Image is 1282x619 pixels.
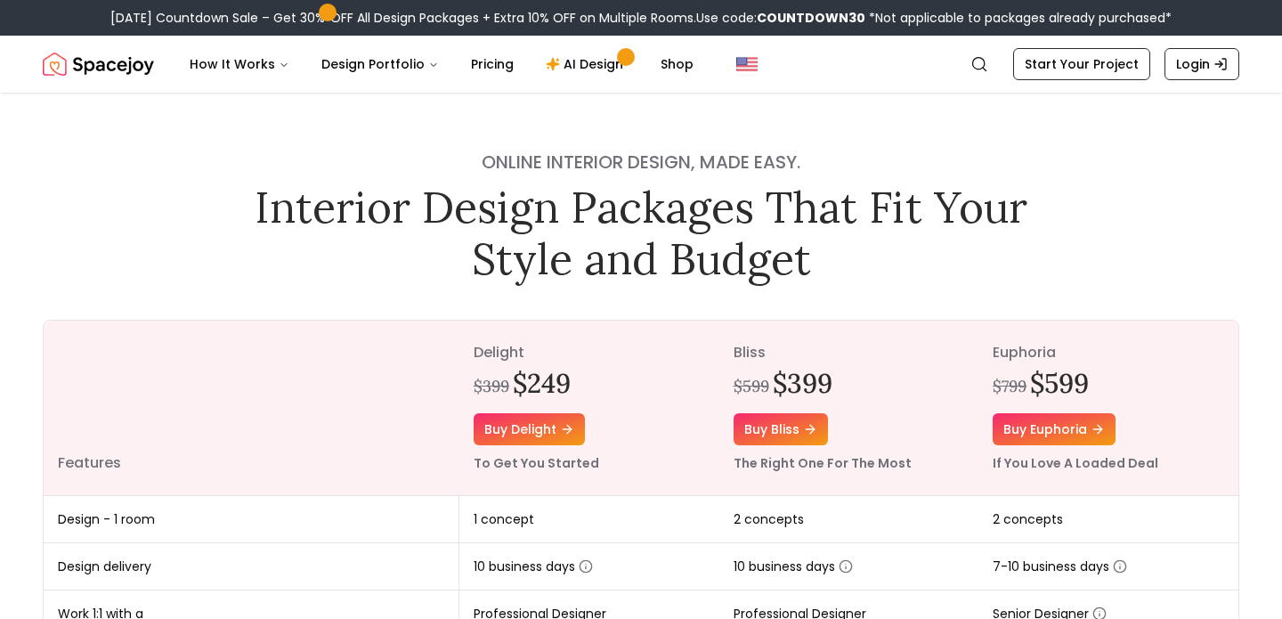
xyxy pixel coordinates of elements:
[44,543,459,590] td: Design delivery
[993,374,1026,399] div: $799
[696,9,865,27] span: Use code:
[474,558,593,575] span: 10 business days
[474,342,705,363] p: delight
[646,46,708,82] a: Shop
[734,558,853,575] span: 10 business days
[993,558,1127,575] span: 7-10 business days
[110,9,1172,27] div: [DATE] Countdown Sale – Get 30% OFF All Design Packages + Extra 10% OFF on Multiple Rooms.
[773,367,832,399] h2: $399
[734,342,965,363] p: bliss
[44,496,459,543] td: Design - 1 room
[734,454,912,472] small: The Right One For The Most
[993,342,1224,363] p: euphoria
[242,182,1040,284] h1: Interior Design Packages That Fit Your Style and Budget
[242,150,1040,175] h4: Online interior design, made easy.
[1164,48,1239,80] a: Login
[734,374,769,399] div: $599
[993,510,1063,528] span: 2 concepts
[1030,367,1089,399] h2: $599
[43,46,154,82] img: Spacejoy Logo
[736,53,758,75] img: United States
[474,413,585,445] a: Buy delight
[734,413,828,445] a: Buy bliss
[474,510,534,528] span: 1 concept
[44,321,459,496] th: Features
[531,46,643,82] a: AI Design
[307,46,453,82] button: Design Portfolio
[865,9,1172,27] span: *Not applicable to packages already purchased*
[757,9,865,27] b: COUNTDOWN30
[175,46,708,82] nav: Main
[993,454,1158,472] small: If You Love A Loaded Deal
[175,46,304,82] button: How It Works
[474,374,509,399] div: $399
[734,510,804,528] span: 2 concepts
[457,46,528,82] a: Pricing
[474,454,599,472] small: To Get You Started
[43,36,1239,93] nav: Global
[1013,48,1150,80] a: Start Your Project
[43,46,154,82] a: Spacejoy
[513,367,571,399] h2: $249
[993,413,1116,445] a: Buy euphoria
